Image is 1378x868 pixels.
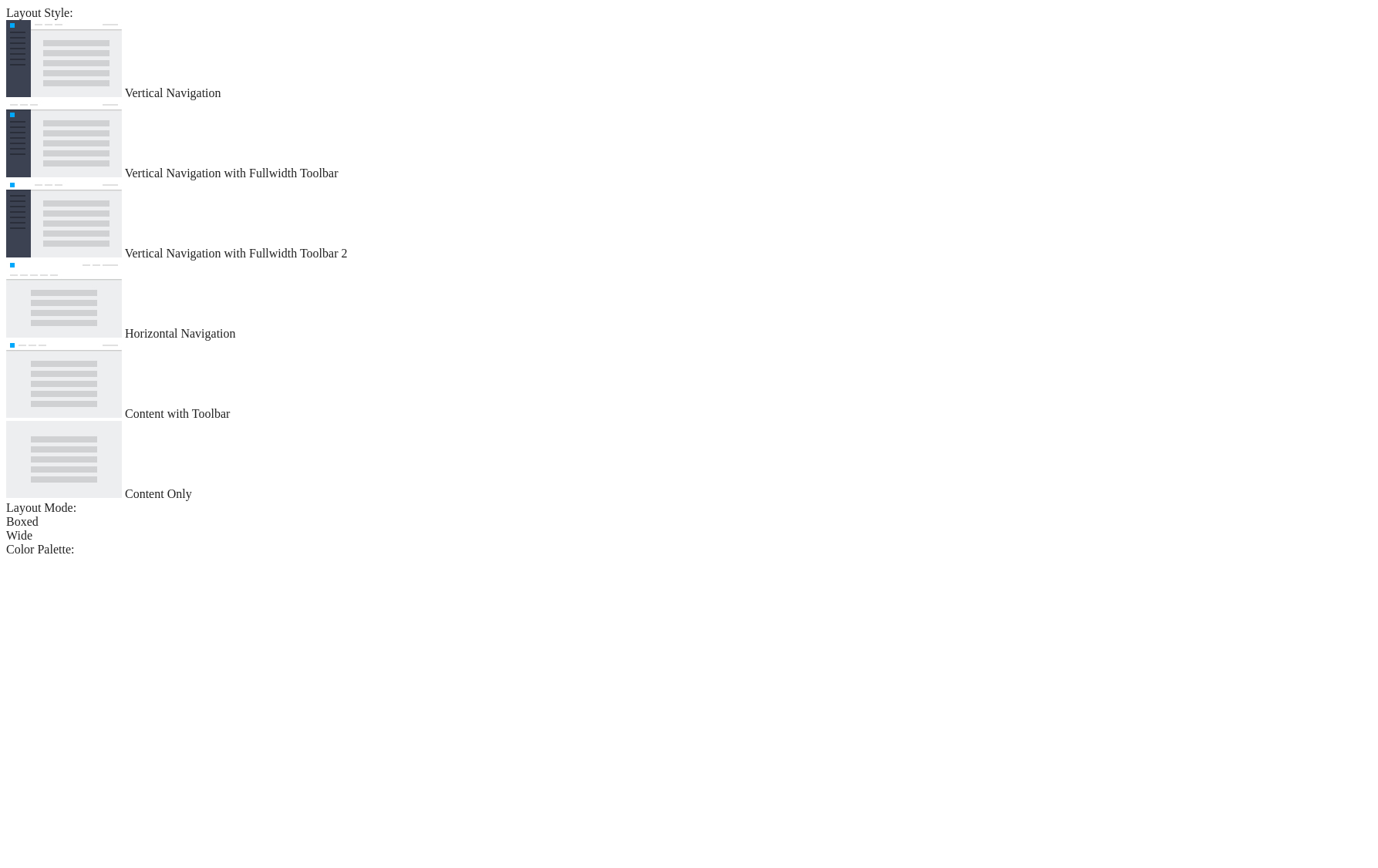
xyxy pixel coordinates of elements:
md-radio-button: Vertical Navigation with Fullwidth Toolbar 2 [6,180,1372,261]
md-radio-button: Content Only [6,421,1372,501]
span: Vertical Navigation [125,86,221,99]
div: Layout Style: [6,6,1372,20]
img: vertical-nav-with-full-toolbar.jpg [6,100,122,177]
img: content-only.jpg [6,421,122,498]
div: Color Palette: [6,543,1372,557]
md-radio-button: Wide [6,529,1372,543]
img: horizontal-nav.jpg [6,261,122,338]
span: Content with Toolbar [125,407,230,420]
span: Horizontal Navigation [125,327,236,340]
div: Layout Mode: [6,501,1372,515]
md-radio-button: Content with Toolbar [6,341,1372,421]
md-radio-button: Vertical Navigation with Fullwidth Toolbar [6,100,1372,180]
img: vertical-nav-with-full-toolbar-2.jpg [6,180,122,257]
span: Vertical Navigation with Fullwidth Toolbar 2 [125,247,348,260]
img: content-with-toolbar.jpg [6,341,122,418]
md-radio-button: Vertical Navigation [6,20,1372,100]
md-radio-button: Horizontal Navigation [6,261,1372,341]
md-radio-button: Boxed [6,515,1372,529]
span: Vertical Navigation with Fullwidth Toolbar [125,167,339,180]
span: Content Only [125,487,192,500]
img: vertical-nav.jpg [6,20,122,97]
